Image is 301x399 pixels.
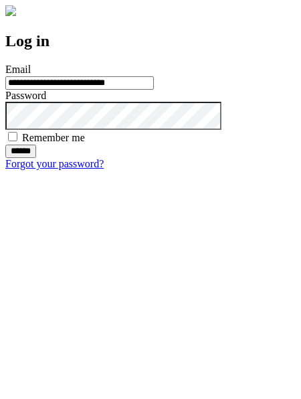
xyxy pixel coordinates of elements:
[5,64,31,75] label: Email
[5,5,16,16] img: logo-4e3dc11c47720685a147b03b5a06dd966a58ff35d612b21f08c02c0306f2b779.png
[22,132,85,143] label: Remember me
[5,32,296,50] h2: Log in
[5,90,46,101] label: Password
[5,158,104,169] a: Forgot your password?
